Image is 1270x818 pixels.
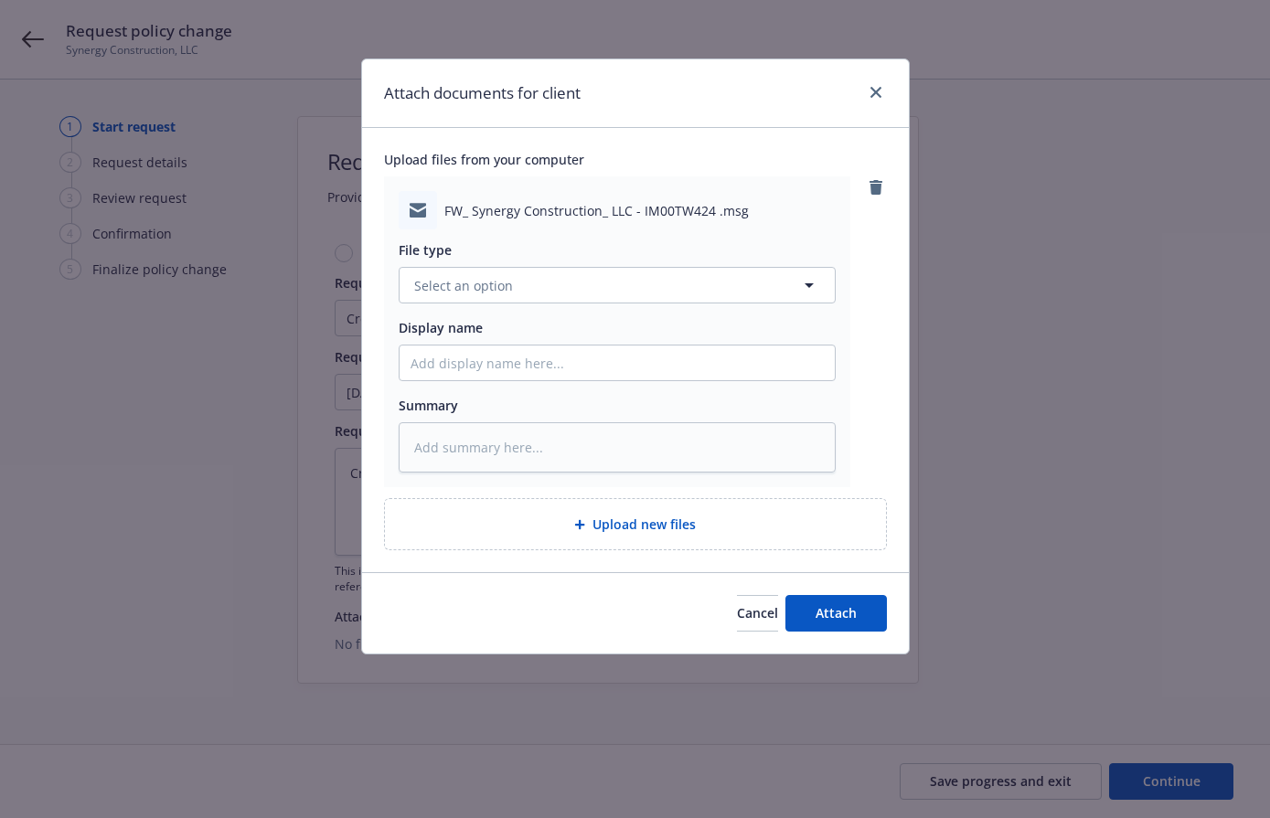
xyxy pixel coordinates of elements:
[865,81,887,103] a: close
[399,241,452,259] span: File type
[414,276,513,295] span: Select an option
[384,150,887,169] span: Upload files from your computer
[399,267,836,303] button: Select an option
[384,498,887,550] div: Upload new files
[737,604,778,621] span: Cancel
[865,176,887,198] a: remove
[444,201,749,220] span: FW_ Synergy Construction_ LLC - IM00TW424 .msg
[400,345,835,380] input: Add display name here...
[737,595,778,632] button: Cancel
[384,81,581,105] h1: Attach documents for client
[816,604,857,621] span: Attach
[592,515,696,534] span: Upload new files
[785,595,887,632] button: Attach
[399,319,483,336] span: Display name
[399,397,458,414] span: Summary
